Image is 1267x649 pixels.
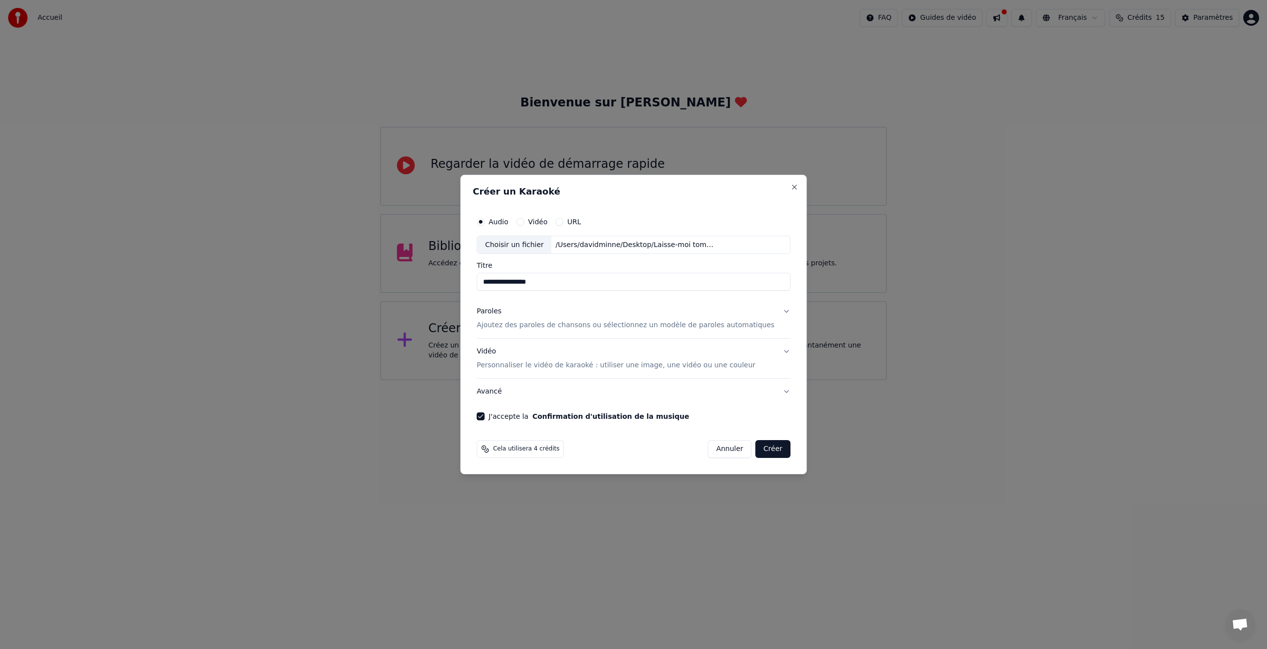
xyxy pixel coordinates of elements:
[477,379,790,404] button: Avancé
[477,307,501,317] div: Paroles
[756,440,790,458] button: Créer
[477,299,790,339] button: ParolesAjoutez des paroles de chansons ou sélectionnez un modèle de paroles automatiques
[708,440,751,458] button: Annuler
[477,262,790,269] label: Titre
[533,413,689,420] button: J'accepte la
[488,413,689,420] label: J'accepte la
[488,218,508,225] label: Audio
[477,360,755,370] p: Personnaliser le vidéo de karaoké : utiliser une image, une vidéo ou une couleur
[477,347,755,371] div: Vidéo
[473,187,794,196] h2: Créer un Karaoké
[477,236,551,254] div: Choisir un fichier
[552,240,720,250] div: /Users/davidminne/Desktop/Laisse-moi tomber/Laisse-moi tomber.mp3
[477,321,775,331] p: Ajoutez des paroles de chansons ou sélectionnez un modèle de paroles automatiques
[567,218,581,225] label: URL
[477,339,790,379] button: VidéoPersonnaliser le vidéo de karaoké : utiliser une image, une vidéo ou une couleur
[528,218,547,225] label: Vidéo
[493,445,559,453] span: Cela utilisera 4 crédits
